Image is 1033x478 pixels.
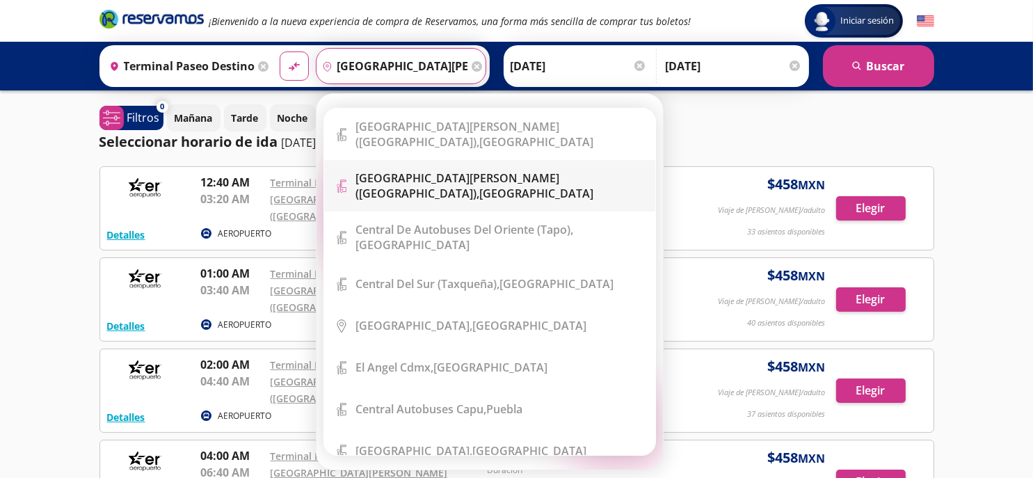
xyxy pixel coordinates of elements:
[271,284,448,314] a: [GEOGRAPHIC_DATA][PERSON_NAME] ([GEOGRAPHIC_DATA])
[768,265,826,286] span: $ 458
[107,447,184,475] img: RESERVAMOS
[201,356,264,373] p: 02:00 AM
[748,226,826,238] p: 33 asientos disponibles
[836,196,906,221] button: Elegir
[167,104,221,132] button: Mañana
[107,410,145,424] button: Detalles
[127,109,160,126] p: Filtros
[355,401,486,417] b: Central Autobuses Capu,
[355,401,522,417] div: Puebla
[160,101,164,113] span: 0
[355,318,586,333] div: [GEOGRAPHIC_DATA]
[355,222,645,253] div: [GEOGRAPHIC_DATA]
[107,228,145,242] button: Detalles
[768,174,826,195] span: $ 458
[355,360,547,375] div: [GEOGRAPHIC_DATA]
[823,45,934,87] button: Buscar
[355,443,472,459] b: [GEOGRAPHIC_DATA],
[768,356,826,377] span: $ 458
[355,276,499,292] b: Central del Sur (taxqueña),
[355,360,433,375] b: El Angel Cdmx,
[835,14,900,28] span: Iniciar sesión
[99,8,204,29] i: Brand Logo
[355,119,559,150] b: [GEOGRAPHIC_DATA][PERSON_NAME] ([GEOGRAPHIC_DATA]),
[218,410,272,422] p: AEROPUERTO
[104,49,255,83] input: Buscar Origen
[218,228,272,240] p: AEROPUERTO
[99,106,163,130] button: 0Filtros
[201,174,264,191] p: 12:40 AM
[99,8,204,33] a: Brand Logo
[666,49,802,83] input: Opcional
[271,193,448,223] a: [GEOGRAPHIC_DATA][PERSON_NAME] ([GEOGRAPHIC_DATA])
[201,282,264,298] p: 03:40 AM
[768,447,826,468] span: $ 458
[282,134,317,151] p: [DATE]
[719,387,826,399] p: Viaje de [PERSON_NAME]/adulto
[271,449,383,463] a: Terminal Paseo Destino
[917,13,934,30] button: English
[799,360,826,375] small: MXN
[355,222,573,237] b: Central de Autobuses del Oriente (tapo),
[99,132,278,152] p: Seleccionar horario de ida
[107,174,184,202] img: RESERVAMOS
[107,265,184,293] img: RESERVAMOS
[748,317,826,329] p: 40 asientos disponibles
[270,104,316,132] button: Noche
[836,287,906,312] button: Elegir
[201,265,264,282] p: 01:00 AM
[355,443,586,459] div: [GEOGRAPHIC_DATA]
[836,379,906,403] button: Elegir
[175,111,213,125] p: Mañana
[232,111,259,125] p: Tarde
[719,296,826,308] p: Viaje de [PERSON_NAME]/adulto
[201,191,264,207] p: 03:20 AM
[355,318,472,333] b: [GEOGRAPHIC_DATA],
[317,49,468,83] input: Buscar Destino
[271,358,383,372] a: Terminal Paseo Destino
[719,205,826,216] p: Viaje de [PERSON_NAME]/adulto
[355,276,614,292] div: [GEOGRAPHIC_DATA]
[799,269,826,284] small: MXN
[271,375,448,405] a: [GEOGRAPHIC_DATA][PERSON_NAME] ([GEOGRAPHIC_DATA])
[355,170,559,201] b: [GEOGRAPHIC_DATA][PERSON_NAME] ([GEOGRAPHIC_DATA]),
[218,319,272,331] p: AEROPUERTO
[799,177,826,193] small: MXN
[224,104,266,132] button: Tarde
[355,170,645,201] div: [GEOGRAPHIC_DATA]
[487,464,697,477] p: Duración
[209,15,691,28] em: ¡Bienvenido a la nueva experiencia de compra de Reservamos, una forma más sencilla de comprar tus...
[271,176,383,189] a: Terminal Paseo Destino
[201,373,264,390] p: 04:40 AM
[271,267,383,280] a: Terminal Paseo Destino
[107,356,184,384] img: RESERVAMOS
[799,451,826,466] small: MXN
[107,319,145,333] button: Detalles
[748,408,826,420] p: 37 asientos disponibles
[201,447,264,464] p: 04:00 AM
[278,111,308,125] p: Noche
[511,49,647,83] input: Elegir Fecha
[355,119,645,150] div: [GEOGRAPHIC_DATA]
